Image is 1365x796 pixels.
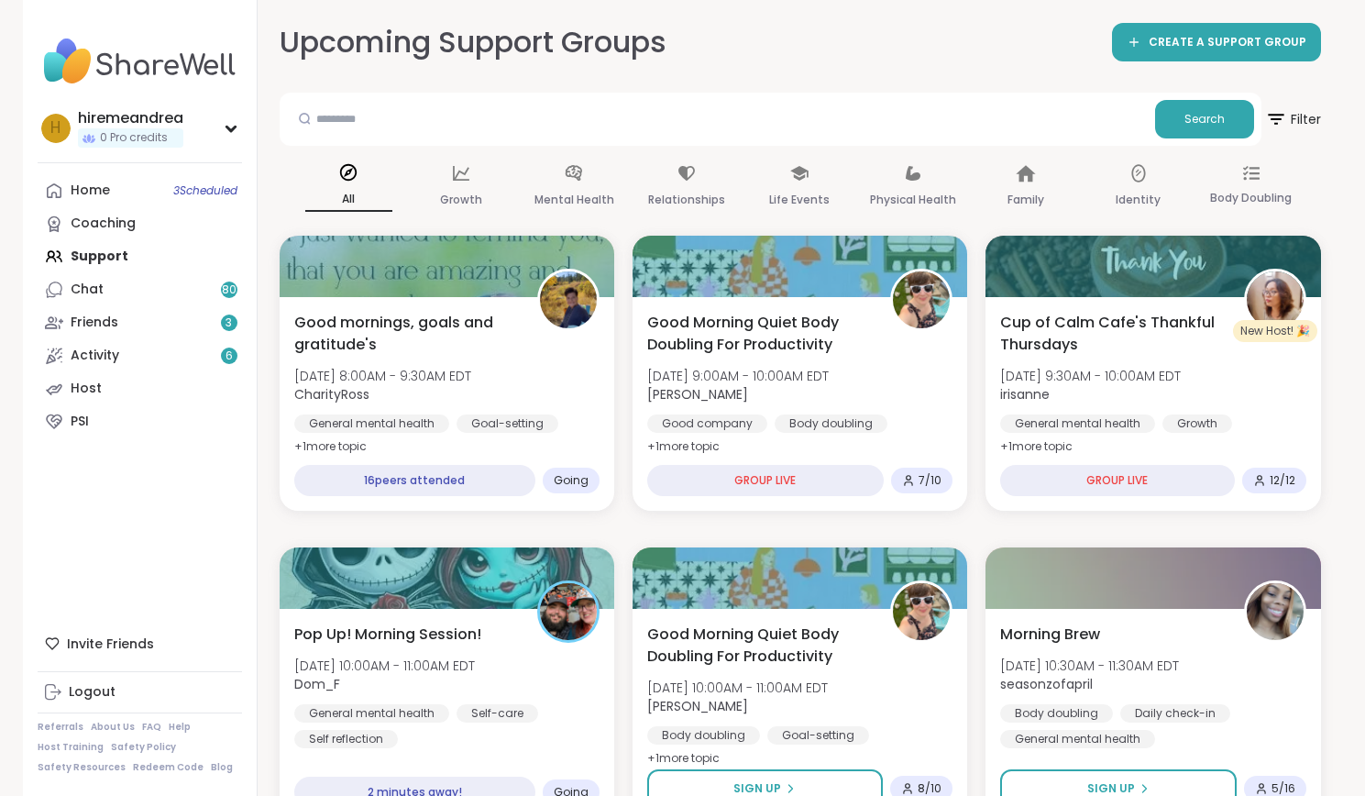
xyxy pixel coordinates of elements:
a: Help [169,721,191,734]
span: [DATE] 9:00AM - 10:00AM EDT [647,367,829,385]
p: Physical Health [870,189,956,211]
span: 6 [226,348,233,364]
a: CREATE A SUPPORT GROUP [1112,23,1321,61]
b: Dom_F [294,675,340,693]
div: Good company [647,415,767,433]
div: General mental health [294,704,449,723]
img: Adrienne_QueenOfTheDawn [893,583,950,640]
div: Host [71,380,102,398]
span: 5 / 16 [1271,781,1295,796]
div: General mental health [294,415,449,433]
span: 3 Scheduled [173,183,237,198]
a: Coaching [38,207,242,240]
a: PSI [38,405,242,438]
a: Host Training [38,741,104,754]
span: Morning Brew [1000,624,1100,646]
div: Friends [71,314,118,332]
span: Search [1184,111,1225,127]
span: Good Morning Quiet Body Doubling For Productivity [647,624,870,668]
div: Goal-setting [457,415,558,433]
img: ShareWell Nav Logo [38,29,242,94]
span: Cup of Calm Cafe's Thankful Thursdays [1000,312,1223,356]
b: seasonzofapril [1000,675,1093,693]
span: [DATE] 8:00AM - 9:30AM EDT [294,367,471,385]
a: Host [38,372,242,405]
div: Self reflection [294,730,398,748]
p: Life Events [769,189,830,211]
span: [DATE] 9:30AM - 10:00AM EDT [1000,367,1181,385]
span: [DATE] 10:00AM - 11:00AM EDT [294,657,475,675]
img: CharityRoss [540,271,597,328]
span: Good Morning Quiet Body Doubling For Productivity [647,312,870,356]
div: Chat [71,281,104,299]
p: Body Doubling [1210,187,1292,209]
div: Invite Friends [38,627,242,660]
span: Filter [1265,97,1321,141]
div: Body doubling [775,415,887,433]
a: Referrals [38,721,83,734]
div: Coaching [71,215,136,233]
span: [DATE] 10:00AM - 11:00AM EDT [647,679,828,697]
span: 8 / 10 [918,781,941,796]
span: h [50,116,61,140]
a: Blog [211,761,233,774]
div: Growth [1162,415,1232,433]
img: irisanne [1247,271,1304,328]
b: irisanne [1000,385,1050,404]
a: Safety Resources [38,761,126,774]
img: seasonzofapril [1247,583,1304,640]
div: GROUP LIVE [1000,465,1234,496]
h2: Upcoming Support Groups [280,22,666,63]
div: General mental health [1000,730,1155,748]
img: Dom_F [540,583,597,640]
span: 12 / 12 [1270,473,1295,488]
p: Identity [1116,189,1161,211]
div: Self-care [457,704,538,723]
b: CharityRoss [294,385,369,404]
div: Body doubling [1000,704,1113,723]
a: Redeem Code [133,761,204,774]
b: [PERSON_NAME] [647,385,748,404]
span: Good mornings, goals and gratitude's [294,312,517,356]
span: Pop Up! Morning Session! [294,624,481,646]
a: Home3Scheduled [38,174,242,207]
a: Activity6 [38,339,242,372]
span: 3 [226,315,232,331]
p: Mental Health [534,189,614,211]
span: Going [554,473,589,488]
a: Chat80 [38,273,242,306]
button: Search [1155,100,1254,138]
b: [PERSON_NAME] [647,697,748,715]
div: General mental health [1000,415,1155,433]
div: Activity [71,347,119,365]
img: Adrienne_QueenOfTheDawn [893,271,950,328]
button: Filter [1265,93,1321,146]
div: GROUP LIVE [647,465,884,496]
div: Home [71,182,110,200]
a: Logout [38,676,242,709]
p: Relationships [648,189,725,211]
span: CREATE A SUPPORT GROUP [1149,35,1306,50]
p: Family [1007,189,1044,211]
div: Goal-setting [767,726,869,745]
div: New Host! 🎉 [1233,320,1317,342]
a: About Us [91,721,135,734]
a: FAQ [142,721,161,734]
div: hiremeandrea [78,108,183,128]
span: 80 [222,282,237,298]
a: Safety Policy [111,741,176,754]
div: PSI [71,413,89,431]
span: 7 / 10 [919,473,941,488]
div: Daily check-in [1120,704,1230,723]
div: Logout [69,683,116,702]
p: All [305,188,392,212]
div: Body doubling [647,726,760,745]
span: [DATE] 10:30AM - 11:30AM EDT [1000,657,1179,675]
span: 0 Pro credits [100,130,168,146]
p: Growth [440,189,482,211]
div: 16 peers attended [294,465,535,496]
a: Friends3 [38,306,242,339]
